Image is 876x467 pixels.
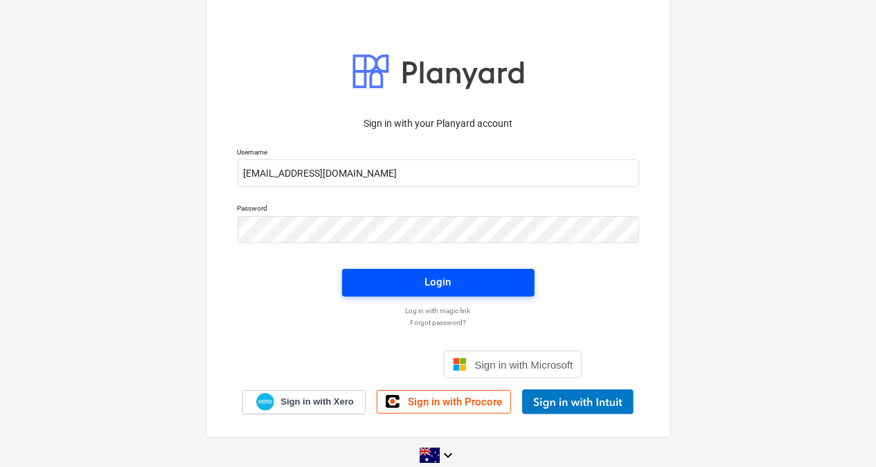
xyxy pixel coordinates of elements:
i: keyboard_arrow_down [440,447,456,464]
img: Microsoft logo [453,358,467,371]
p: Sign in with your Planyard account [238,116,639,131]
span: Sign in with Xero [280,396,353,408]
span: Sign in with Microsoft [475,359,573,371]
span: Sign in with Procore [408,396,502,408]
div: Login [425,273,452,291]
p: Username [238,148,639,159]
img: Xero logo [256,393,274,412]
input: Username [238,159,639,187]
p: Password [238,204,639,215]
a: Forgot password? [231,318,646,327]
button: Login [342,269,535,297]
iframe: Sign in with Google Button [287,349,440,380]
a: Sign in with Procore [377,390,511,414]
a: Log in with magic link [231,306,646,315]
a: Sign in with Xero [242,390,366,414]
